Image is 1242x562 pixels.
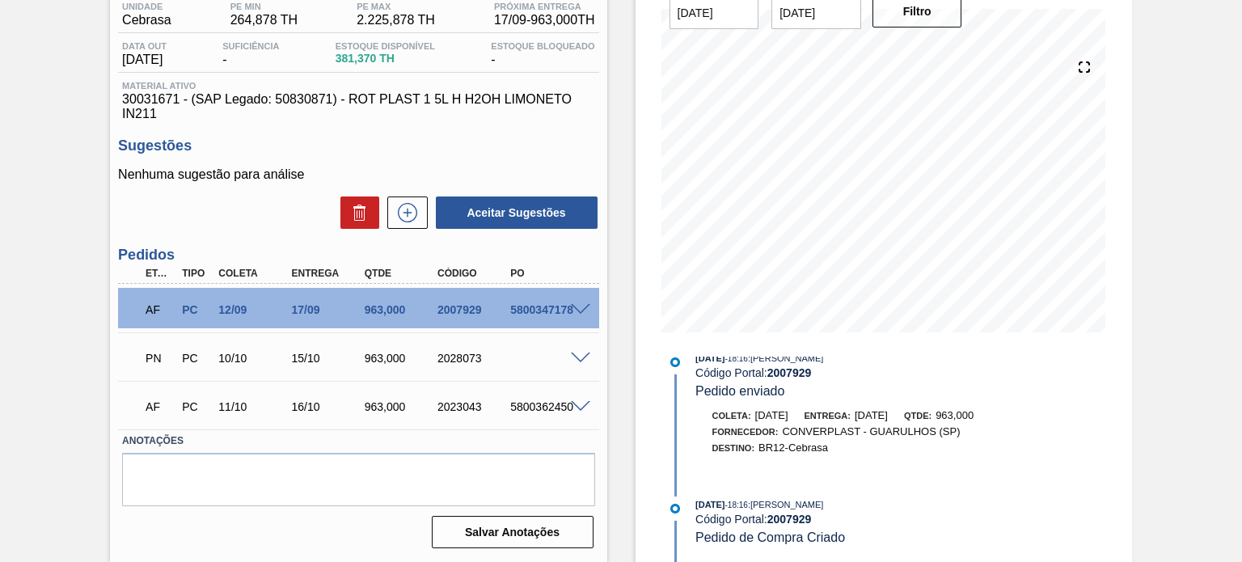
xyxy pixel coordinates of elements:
h3: Pedidos [118,247,598,264]
span: [DATE] [122,53,167,67]
span: 30031671 - (SAP Legado: 50830871) - ROT PLAST 1 5L H H2OH LIMONETO IN211 [122,92,594,121]
div: Aceitar Sugestões [428,195,599,230]
span: 264,878 TH [230,13,298,27]
h3: Sugestões [118,137,598,154]
div: 16/10/2025 [288,400,368,413]
span: Qtde: [904,411,931,420]
div: PO [506,268,586,279]
div: Etapa [142,268,178,279]
span: [DATE] [695,500,724,509]
div: 963,000 [361,303,441,316]
div: Aguardando Faturamento [142,389,178,425]
span: Próxima Entrega [494,2,595,11]
div: 2028073 [433,352,513,365]
span: [DATE] [695,353,724,363]
div: Código Portal: [695,366,1079,379]
span: BR12-Cebrasa [758,442,828,454]
span: PE MAX [357,2,435,11]
div: Pedido em Negociação [142,340,178,376]
span: Entrega: [805,411,851,420]
span: 381,370 TH [336,53,435,65]
label: Anotações [122,429,594,453]
p: Nenhuma sugestão para análise [118,167,598,182]
div: 10/10/2025 [214,352,294,365]
span: [DATE] [855,409,888,421]
span: 17/09 - 963,000 TH [494,13,595,27]
span: 963,000 [936,409,974,421]
span: PE MIN [230,2,298,11]
img: atual [670,357,680,367]
div: Nova sugestão [379,196,428,229]
span: Pedido de Compra Criado [695,530,845,544]
span: Destino: [712,443,755,453]
div: 17/09/2025 [288,303,368,316]
div: 11/10/2025 [214,400,294,413]
span: Material ativo [122,81,594,91]
img: atual [670,504,680,513]
div: Código [433,268,513,279]
p: PN [146,352,174,365]
span: Estoque Bloqueado [491,41,594,51]
div: 2007929 [433,303,513,316]
span: Fornecedor: [712,427,779,437]
button: Salvar Anotações [432,516,594,548]
div: Pedido de Compra [178,303,214,316]
p: AF [146,400,174,413]
span: : [PERSON_NAME] [748,500,824,509]
div: 2023043 [433,400,513,413]
span: CONVERPLAST - GUARULHOS (SP) [782,425,960,437]
div: - [218,41,283,67]
div: 15/10/2025 [288,352,368,365]
span: Coleta: [712,411,751,420]
span: - 18:16 [725,354,748,363]
span: Data out [122,41,167,51]
div: 5800362450 [506,400,586,413]
div: Qtde [361,268,441,279]
span: Unidade [122,2,171,11]
span: Estoque Disponível [336,41,435,51]
div: 12/09/2025 [214,303,294,316]
button: Aceitar Sugestões [436,196,598,229]
strong: 2007929 [767,366,812,379]
div: - [487,41,598,67]
div: Coleta [214,268,294,279]
div: Pedido de Compra [178,400,214,413]
div: Excluir Sugestões [332,196,379,229]
span: 2.225,878 TH [357,13,435,27]
div: Tipo [178,268,214,279]
span: - 18:16 [725,501,748,509]
div: 963,000 [361,352,441,365]
span: Pedido enviado [695,384,784,398]
div: 5800347178 [506,303,586,316]
strong: 2007929 [767,513,812,526]
span: Cebrasa [122,13,171,27]
div: Pedido de Compra [178,352,214,365]
div: Entrega [288,268,368,279]
span: Suficiência [222,41,279,51]
span: [DATE] [755,409,788,421]
div: 963,000 [361,400,441,413]
p: AF [146,303,174,316]
div: Aguardando Faturamento [142,292,178,327]
span: : [PERSON_NAME] [748,353,824,363]
div: Código Portal: [695,513,1079,526]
